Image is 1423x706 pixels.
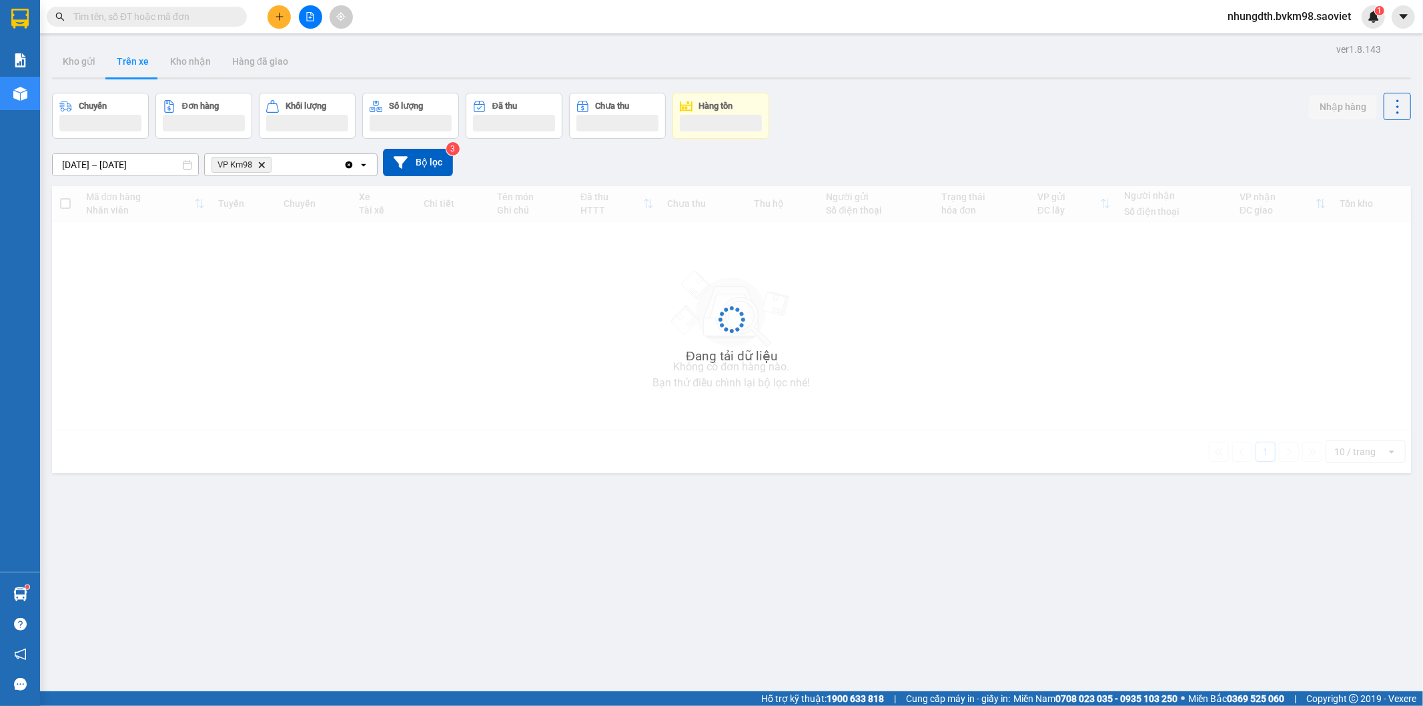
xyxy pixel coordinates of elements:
button: Trên xe [106,45,159,77]
span: Miền Nam [1013,691,1177,706]
span: caret-down [1398,11,1410,23]
strong: 1900 633 818 [827,693,884,704]
input: Selected VP Km98. [274,158,276,171]
span: VP Km98 [217,159,252,170]
img: logo.jpg [7,11,74,77]
svg: Delete [258,161,266,169]
button: Kho gửi [52,45,106,77]
button: plus [268,5,291,29]
button: Nhập hàng [1309,95,1377,119]
h2: A9LUL4F1 [7,77,107,99]
button: Hàng đã giao [221,45,299,77]
button: Số lượng [362,93,459,139]
svg: Clear all [344,159,354,170]
span: message [14,678,27,691]
button: aim [330,5,353,29]
button: Đã thu [466,93,562,139]
div: Chưa thu [596,101,630,111]
sup: 1 [1375,6,1384,15]
input: Tìm tên, số ĐT hoặc mã đơn [73,9,231,24]
span: aim [336,12,346,21]
div: Khối lượng [286,101,326,111]
h2: VP Nhận: VP 7 [PERSON_NAME] [70,77,322,161]
button: Chuyến [52,93,149,139]
span: Miền Bắc [1188,691,1284,706]
span: | [894,691,896,706]
span: 1 [1377,6,1382,15]
span: nhungdth.bvkm98.saoviet [1217,8,1362,25]
button: caret-down [1392,5,1415,29]
button: Chưa thu [569,93,666,139]
span: notification [14,648,27,661]
div: Đang tải dữ liệu [686,346,777,366]
img: icon-new-feature [1368,11,1380,23]
button: Hàng tồn [672,93,769,139]
button: Bộ lọc [383,149,453,176]
strong: 0708 023 035 - 0935 103 250 [1055,693,1177,704]
strong: 0369 525 060 [1227,693,1284,704]
sup: 3 [446,142,460,155]
button: Đơn hàng [155,93,252,139]
b: Sao Việt [81,31,163,53]
div: Đơn hàng [182,101,219,111]
span: search [55,12,65,21]
svg: open [358,159,369,170]
span: Hỗ trợ kỹ thuật: [761,691,884,706]
img: logo-vxr [11,9,29,29]
span: plus [275,12,284,21]
div: Đã thu [492,101,517,111]
button: Khối lượng [259,93,356,139]
button: Kho nhận [159,45,221,77]
button: file-add [299,5,322,29]
div: Chuyến [79,101,107,111]
span: Cung cấp máy in - giấy in: [906,691,1010,706]
img: warehouse-icon [13,87,27,101]
span: file-add [306,12,315,21]
img: solution-icon [13,53,27,67]
div: Số lượng [389,101,423,111]
span: VP Km98, close by backspace [211,157,272,173]
span: copyright [1349,694,1358,703]
span: ⚪️ [1181,696,1185,701]
div: Hàng tồn [699,101,733,111]
span: question-circle [14,618,27,631]
sup: 1 [25,585,29,589]
img: warehouse-icon [13,587,27,601]
span: | [1294,691,1296,706]
div: ver 1.8.143 [1336,42,1381,57]
input: Select a date range. [53,154,198,175]
b: [DOMAIN_NAME] [178,11,322,33]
